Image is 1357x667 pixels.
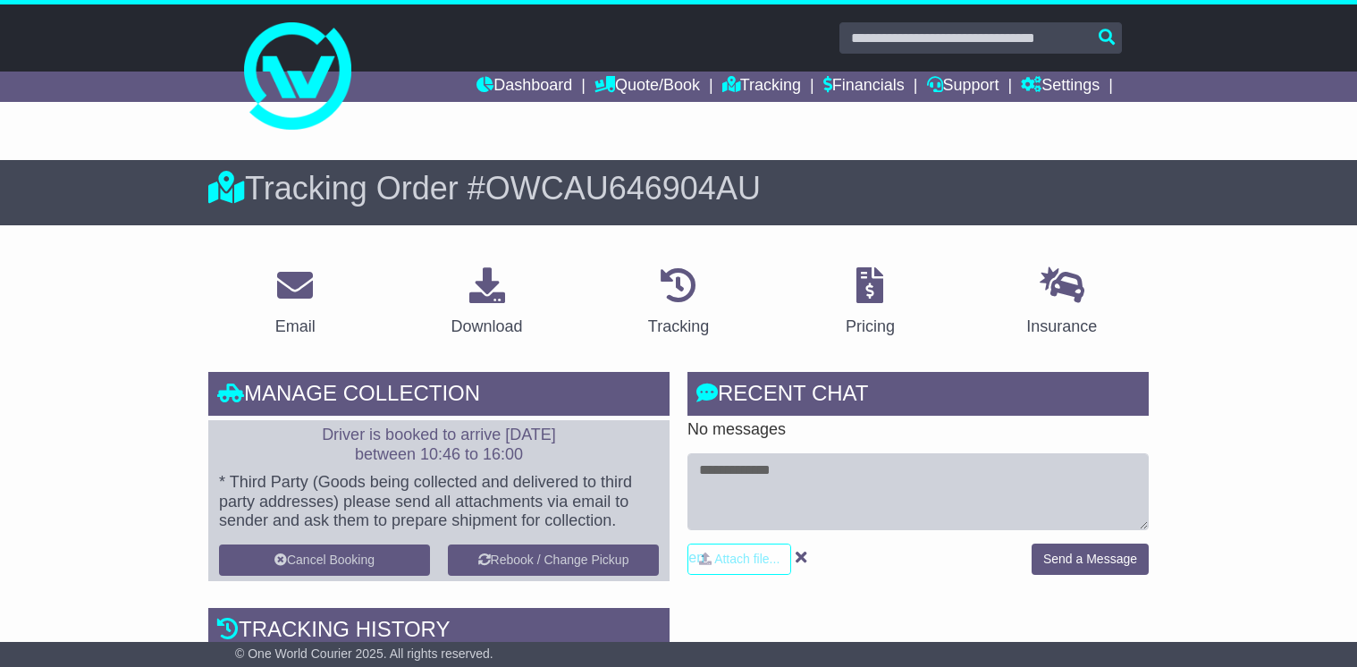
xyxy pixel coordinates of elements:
[1032,544,1149,575] button: Send a Message
[208,372,670,420] div: Manage collection
[722,72,801,102] a: Tracking
[636,261,721,345] a: Tracking
[275,315,316,339] div: Email
[927,72,999,102] a: Support
[451,315,523,339] div: Download
[476,72,572,102] a: Dashboard
[235,646,493,661] span: © One World Courier 2025. All rights reserved.
[648,315,709,339] div: Tracking
[219,545,430,576] button: Cancel Booking
[264,261,327,345] a: Email
[687,372,1149,420] div: RECENT CHAT
[485,170,761,207] span: OWCAU646904AU
[448,545,659,576] button: Rebook / Change Pickup
[208,608,670,656] div: Tracking history
[440,261,535,345] a: Download
[1015,261,1108,345] a: Insurance
[1021,72,1100,102] a: Settings
[834,261,906,345] a: Pricing
[846,315,895,339] div: Pricing
[219,473,659,531] p: * Third Party (Goods being collected and delivered to third party addresses) please send all atta...
[208,169,1149,207] div: Tracking Order #
[823,72,905,102] a: Financials
[219,426,659,464] p: Driver is booked to arrive [DATE] between 10:46 to 16:00
[594,72,700,102] a: Quote/Book
[1026,315,1097,339] div: Insurance
[687,420,1149,440] p: No messages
